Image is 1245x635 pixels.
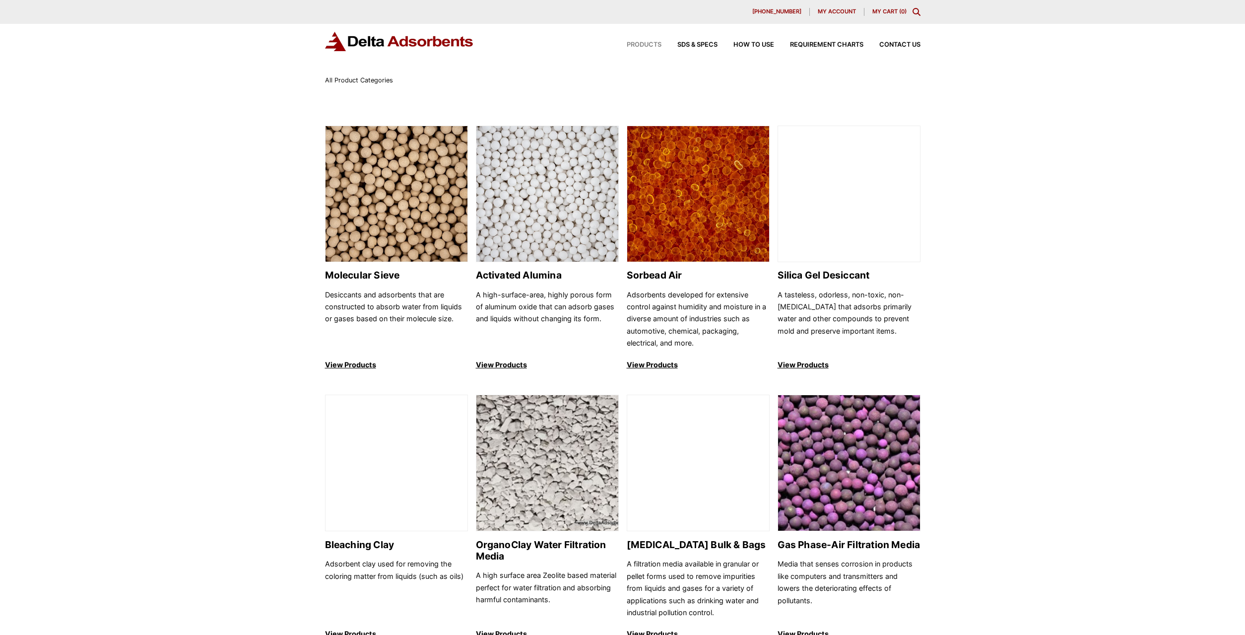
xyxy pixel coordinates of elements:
a: Requirement Charts [774,42,863,48]
img: Molecular Sieve [326,126,467,263]
img: Silica Gel Desiccant [778,126,920,263]
img: Sorbead Air [627,126,769,263]
div: Toggle Modal Content [913,8,920,16]
a: How to Use [718,42,774,48]
p: A filtration media available in granular or pellet forms used to remove impurities from liquids a... [627,558,770,619]
span: My account [818,9,856,14]
p: A high-surface-area, highly porous form of aluminum oxide that can adsorb gases and liquids witho... [476,289,619,350]
h2: [MEDICAL_DATA] Bulk & Bags [627,539,770,551]
span: All Product Categories [325,76,393,84]
a: SDS & SPECS [661,42,718,48]
p: View Products [627,359,770,371]
p: A high surface area Zeolite based material perfect for water filtration and absorbing harmful con... [476,569,619,619]
a: Contact Us [863,42,920,48]
img: Activated Alumina [476,126,618,263]
p: Adsorbents developed for extensive control against humidity and moisture in a diverse amount of i... [627,289,770,350]
a: My account [810,8,864,16]
p: Desiccants and adsorbents that are constructed to absorb water from liquids or gases based on the... [325,289,468,350]
h2: Silica Gel Desiccant [778,270,920,281]
h2: Bleaching Clay [325,539,468,551]
a: Products [611,42,661,48]
img: Activated Carbon Bulk & Bags [627,395,769,532]
span: Products [627,42,661,48]
img: OrganoClay Water Filtration Media [476,395,618,532]
h2: Molecular Sieve [325,270,468,281]
p: View Products [778,359,920,371]
a: [PHONE_NUMBER] [744,8,810,16]
span: [PHONE_NUMBER] [752,9,801,14]
a: Sorbead Air Sorbead Air Adsorbents developed for extensive control against humidity and moisture ... [627,126,770,371]
h2: Gas Phase-Air Filtration Media [778,539,920,551]
a: Molecular Sieve Molecular Sieve Desiccants and adsorbents that are constructed to absorb water fr... [325,126,468,371]
p: View Products [476,359,619,371]
p: Adsorbent clay used for removing the coloring matter from liquids (such as oils) [325,558,468,619]
p: View Products [325,359,468,371]
img: Gas Phase-Air Filtration Media [778,395,920,532]
img: Bleaching Clay [326,395,467,532]
span: Contact Us [879,42,920,48]
a: Silica Gel Desiccant Silica Gel Desiccant A tasteless, odorless, non-toxic, non-[MEDICAL_DATA] th... [778,126,920,371]
span: SDS & SPECS [677,42,718,48]
a: My Cart (0) [872,8,907,15]
h2: Sorbead Air [627,270,770,281]
h2: Activated Alumina [476,270,619,281]
span: 0 [901,8,905,15]
span: Requirement Charts [790,42,863,48]
p: A tasteless, odorless, non-toxic, non-[MEDICAL_DATA] that adsorbs primarily water and other compo... [778,289,920,350]
img: Delta Adsorbents [325,32,474,51]
a: Activated Alumina Activated Alumina A high-surface-area, highly porous form of aluminum oxide tha... [476,126,619,371]
p: Media that senses corrosion in products like computers and transmitters and lowers the deteriorat... [778,558,920,619]
h2: OrganoClay Water Filtration Media [476,539,619,562]
span: How to Use [733,42,774,48]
